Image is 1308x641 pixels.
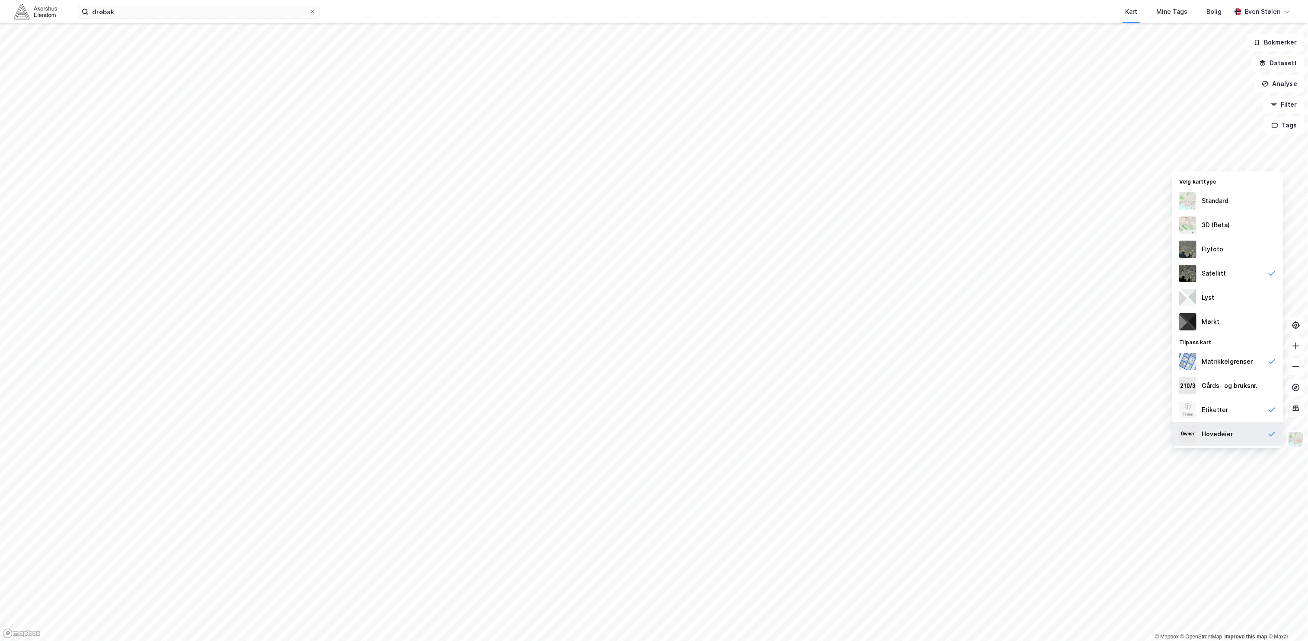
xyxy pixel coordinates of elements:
[1202,429,1233,439] div: Hovedeier
[1179,241,1196,258] img: Z
[1206,6,1222,17] div: Bolig
[1245,6,1280,17] div: Even Stølen
[1202,381,1257,391] div: Gårds- og bruksnr.
[1202,196,1228,206] div: Standard
[1265,600,1308,641] iframe: Chat Widget
[1179,425,1196,443] img: majorOwner.b5e170eddb5c04bfeeff.jpeg
[1288,431,1304,447] img: Z
[14,4,57,19] img: akershus-eiendom-logo.9091f326c980b4bce74ccdd9f866810c.svg
[1180,634,1222,640] a: OpenStreetMap
[1179,401,1196,419] img: Z
[1156,6,1187,17] div: Mine Tags
[1125,6,1137,17] div: Kart
[1202,220,1230,230] div: 3D (Beta)
[89,5,309,18] input: Søk på adresse, matrikkel, gårdeiere, leietakere eller personer
[1179,216,1196,234] img: Z
[1155,634,1179,640] a: Mapbox
[1265,600,1308,641] div: Kontrollprogram for chat
[1172,173,1283,189] div: Velg karttype
[1179,265,1196,282] img: 9k=
[1202,268,1226,279] div: Satellitt
[1202,292,1214,303] div: Lyst
[3,628,41,638] a: Mapbox homepage
[1202,244,1223,254] div: Flyfoto
[1202,405,1228,415] div: Etiketter
[1202,356,1253,367] div: Matrikkelgrenser
[1179,353,1196,370] img: cadastreBorders.cfe08de4b5ddd52a10de.jpeg
[1179,289,1196,306] img: luj3wr1y2y3+OchiMxRmMxRlscgabnMEmZ7DJGWxyBpucwSZnsMkZbHIGm5zBJmewyRlscgabnMEmZ7DJGWxyBpucwSZnsMkZ...
[1254,75,1305,92] button: Analyse
[1202,317,1219,327] div: Mørkt
[1252,54,1305,72] button: Datasett
[1225,634,1267,640] a: Improve this map
[1264,117,1305,134] button: Tags
[1179,313,1196,330] img: nCdM7BzjoCAAAAAElFTkSuQmCC
[1179,192,1196,209] img: Z
[1263,96,1305,113] button: Filter
[1172,334,1283,349] div: Tilpass kart
[1179,377,1196,394] img: cadastreKeys.547ab17ec502f5a4ef2b.jpeg
[1246,34,1305,51] button: Bokmerker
